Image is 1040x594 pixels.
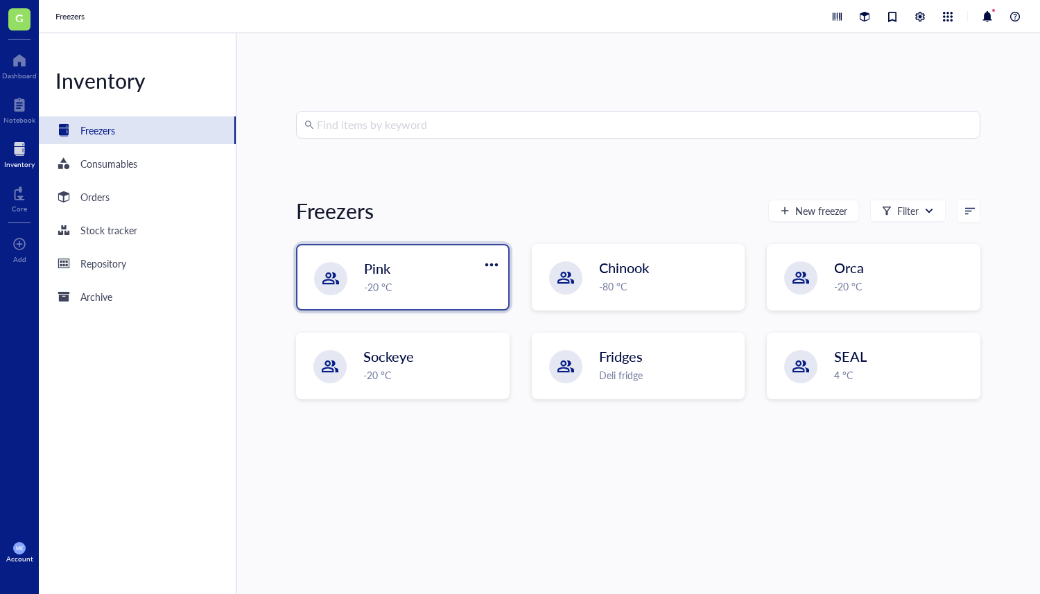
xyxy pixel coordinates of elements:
a: Consumables [39,150,236,177]
span: Orca [834,258,864,277]
div: Account [6,554,33,563]
div: Freezers [296,197,374,225]
div: Core [12,204,27,213]
span: SEAL [834,347,867,366]
div: -20 °C [364,279,500,295]
div: Orders [80,189,110,204]
div: Dashboard [2,71,37,80]
div: Inventory [4,160,35,168]
a: Core [12,182,27,213]
a: Repository [39,250,236,277]
span: New freezer [795,205,847,216]
a: Inventory [4,138,35,168]
div: -80 °C [599,279,736,294]
span: Fridges [599,347,643,366]
a: Stock tracker [39,216,236,244]
a: Freezers [39,116,236,144]
div: Deli fridge [599,367,736,383]
a: Orders [39,183,236,211]
span: G [15,9,24,26]
div: Repository [80,256,126,271]
span: Chinook [599,258,649,277]
div: Notebook [3,116,35,124]
div: Consumables [80,156,137,171]
div: Archive [80,289,112,304]
span: Sockeye [363,347,414,366]
div: Add [13,255,26,263]
div: 4 °C [834,367,971,383]
span: MK [16,545,23,551]
div: Filter [897,203,919,218]
div: -20 °C [363,367,501,383]
a: Archive [39,283,236,311]
div: Inventory [39,67,236,94]
a: Dashboard [2,49,37,80]
div: Freezers [80,123,115,138]
a: Notebook [3,94,35,124]
div: Stock tracker [80,222,137,238]
a: Freezers [55,10,87,24]
button: New freezer [768,200,859,222]
div: -20 °C [834,279,971,294]
span: Pink [364,259,390,278]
